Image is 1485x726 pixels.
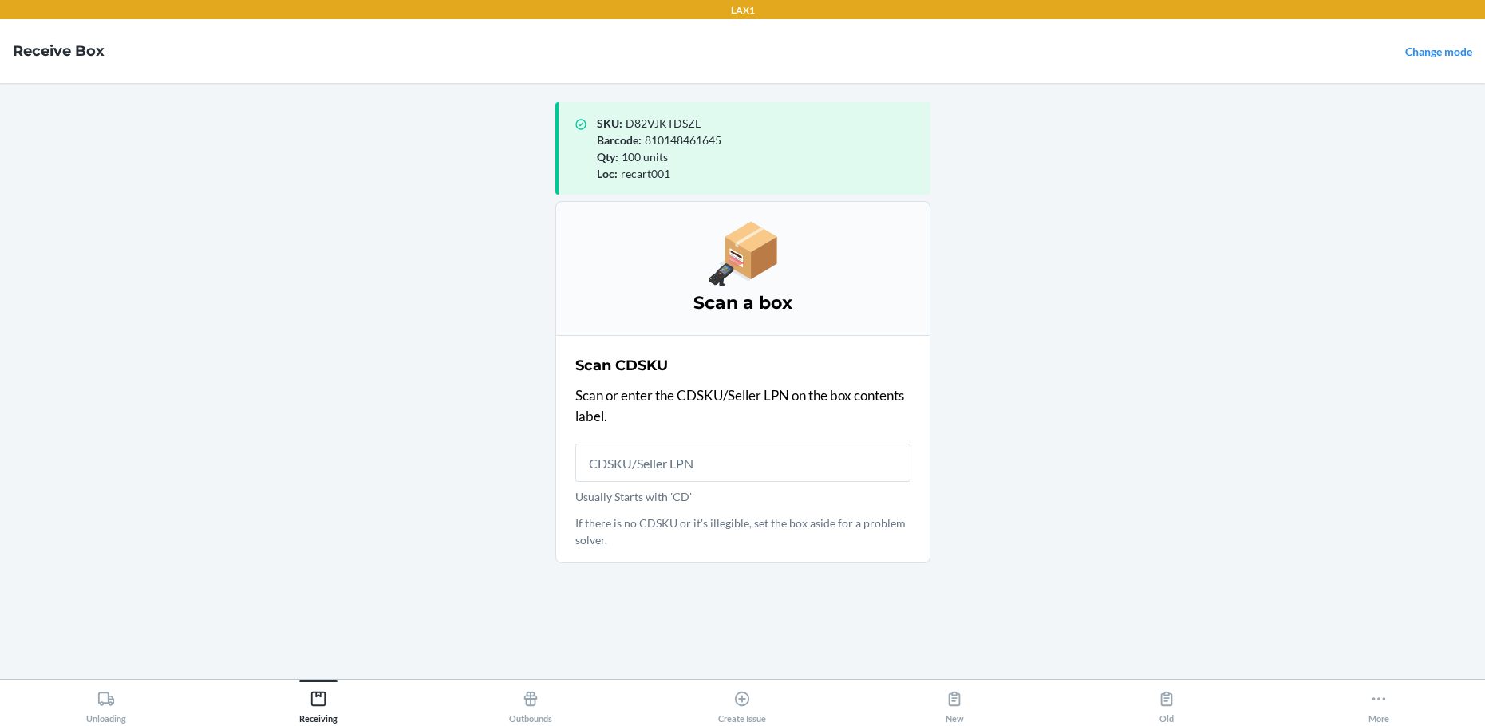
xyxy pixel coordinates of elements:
div: More [1368,684,1389,724]
h3: Scan a box [575,290,910,316]
div: Unloading [86,684,126,724]
p: Usually Starts with 'CD' [575,488,910,505]
button: Create Issue [637,680,849,724]
button: More [1273,680,1485,724]
span: D82VJKTDSZL [626,116,701,130]
div: Create Issue [718,684,766,724]
div: Outbounds [509,684,552,724]
button: New [848,680,1060,724]
div: Receiving [299,684,338,724]
a: Change mode [1405,45,1472,58]
p: If there is no CDSKU or it's illegible, set the box aside for a problem solver. [575,515,910,548]
span: 810148461645 [645,133,721,147]
h4: Receive Box [13,41,105,61]
input: Usually Starts with 'CD' [575,444,910,482]
button: Old [1060,680,1273,724]
p: LAX1 [731,3,755,18]
h2: Scan CDSKU [575,355,668,376]
span: Qty : [597,150,618,164]
span: SKU : [597,116,622,130]
span: recart001 [621,167,670,180]
span: Barcode : [597,133,642,147]
div: New [946,684,964,724]
p: Scan or enter the CDSKU/Seller LPN on the box contents label. [575,385,910,426]
span: 100 units [622,150,668,164]
button: Receiving [212,680,425,724]
span: Loc : [597,167,618,180]
div: Old [1158,684,1175,724]
button: Outbounds [425,680,637,724]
